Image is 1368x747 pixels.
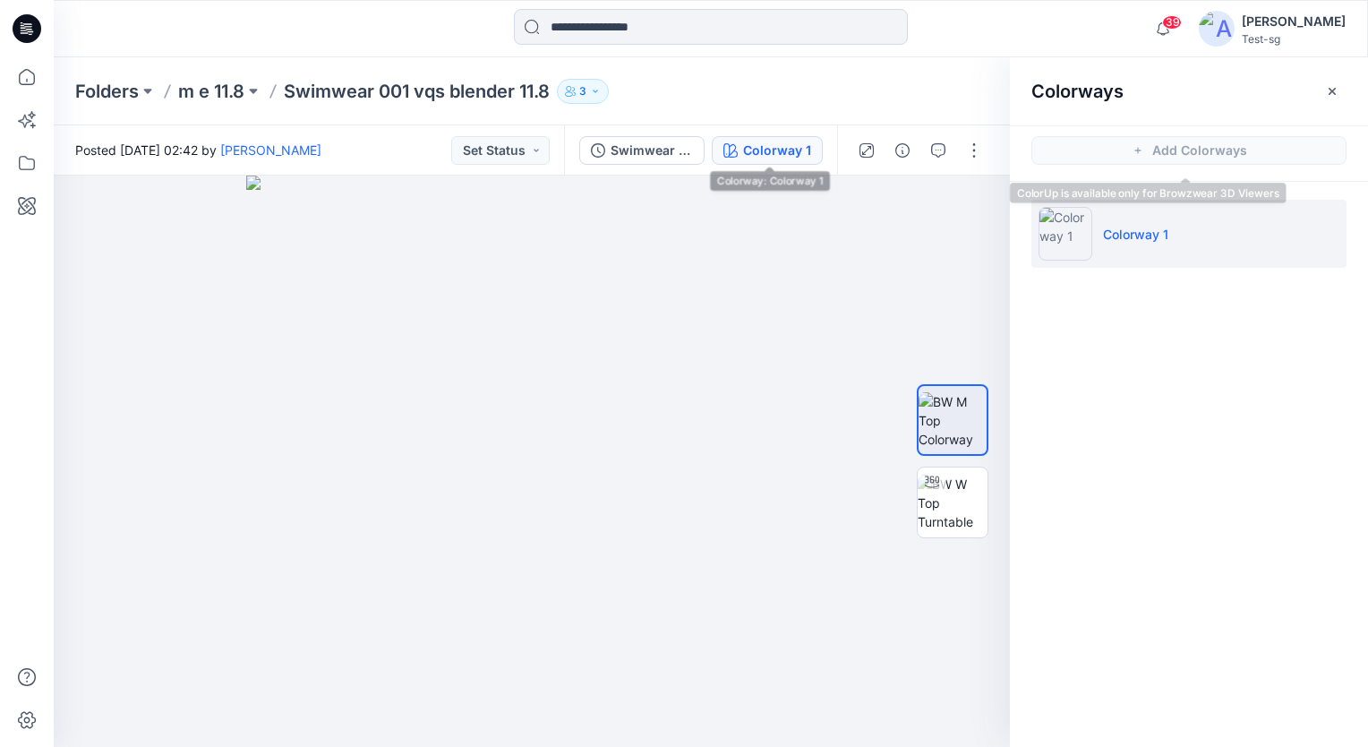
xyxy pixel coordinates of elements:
div: [PERSON_NAME] [1242,11,1346,32]
p: Swimwear 001 vqs blender 11.8 [284,79,550,104]
img: BW M Top Colorway [919,392,987,449]
img: BW W Top Turntable [918,475,988,531]
p: 3 [579,82,586,101]
a: Folders [75,79,139,104]
p: Colorway 1 [1103,225,1168,244]
div: Colorway 1 [743,141,811,160]
img: Colorway 1 [1039,207,1092,261]
h2: Colorways [1031,81,1124,102]
img: avatar [1199,11,1235,47]
div: Swimwear 001 [611,141,693,160]
button: Colorway 1 [712,136,823,165]
div: Test-sg [1242,32,1346,46]
img: eyJhbGciOiJIUzI1NiIsImtpZCI6IjAiLCJzbHQiOiJzZXMiLCJ0eXAiOiJKV1QifQ.eyJkYXRhIjp7InR5cGUiOiJzdG9yYW... [246,176,817,747]
a: [PERSON_NAME] [220,142,321,158]
button: 3 [557,79,609,104]
button: Swimwear 001 [579,136,705,165]
span: 39 [1162,15,1182,30]
button: Details [888,136,917,165]
span: Posted [DATE] 02:42 by [75,141,321,159]
a: m e 11.8 [178,79,244,104]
